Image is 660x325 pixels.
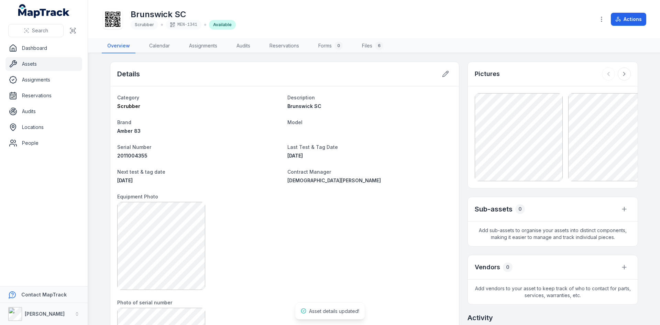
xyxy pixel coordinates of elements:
span: Last Test & Tag Date [287,144,338,150]
time: 2/6/2026, 11:25:00 AM [117,177,133,183]
h3: Pictures [475,69,500,79]
span: Search [32,27,48,34]
a: Locations [5,120,82,134]
span: Add vendors to your asset to keep track of who to contact for parts, services, warranties, etc. [468,280,638,304]
h1: Brunswick SC [131,9,236,20]
time: 8/6/2025, 10:25:00 AM [287,153,303,159]
span: Scrubber [117,103,140,109]
div: 0 [503,262,513,272]
span: Category [117,95,139,100]
span: Serial Number [117,144,151,150]
div: 0 [334,42,343,50]
h3: Vendors [475,262,500,272]
a: Forms0 [313,39,348,53]
h2: Details [117,69,140,79]
span: Description [287,95,315,100]
div: 0 [515,204,525,214]
button: Actions [611,13,646,26]
span: Brunswick SC [287,103,321,109]
a: People [5,136,82,150]
span: Scrubber [135,22,154,27]
span: [DATE] [287,153,303,159]
span: Amber 83 [117,128,141,134]
a: [DEMOGRAPHIC_DATA][PERSON_NAME] [287,177,452,184]
span: Next test & tag date [117,169,165,175]
div: Available [209,20,236,30]
strong: [PERSON_NAME] [25,311,65,317]
button: Search [8,24,64,37]
span: Contract Manager [287,169,331,175]
a: Assignments [5,73,82,87]
a: Assignments [184,39,223,53]
a: Files6 [356,39,389,53]
span: [DATE] [117,177,133,183]
a: Overview [102,39,135,53]
div: 6 [375,42,383,50]
span: Brand [117,119,131,125]
a: Calendar [144,39,175,53]
a: Reservations [5,89,82,102]
a: Reservations [264,39,305,53]
a: Dashboard [5,41,82,55]
a: Audits [231,39,256,53]
strong: Contact MapTrack [21,292,67,297]
span: Asset details updated! [309,308,359,314]
span: Model [287,119,302,125]
a: Audits [5,105,82,118]
h2: Sub-assets [475,204,513,214]
span: Photo of serial number [117,300,172,305]
div: MEN-1341 [166,20,201,30]
h2: Activity [467,313,493,323]
span: 2011004355 [117,153,147,159]
a: Assets [5,57,82,71]
a: MapTrack [18,4,70,18]
span: Equipment Photo [117,194,158,199]
span: Add sub-assets to organise your assets into distinct components, making it easier to manage and t... [468,221,638,246]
